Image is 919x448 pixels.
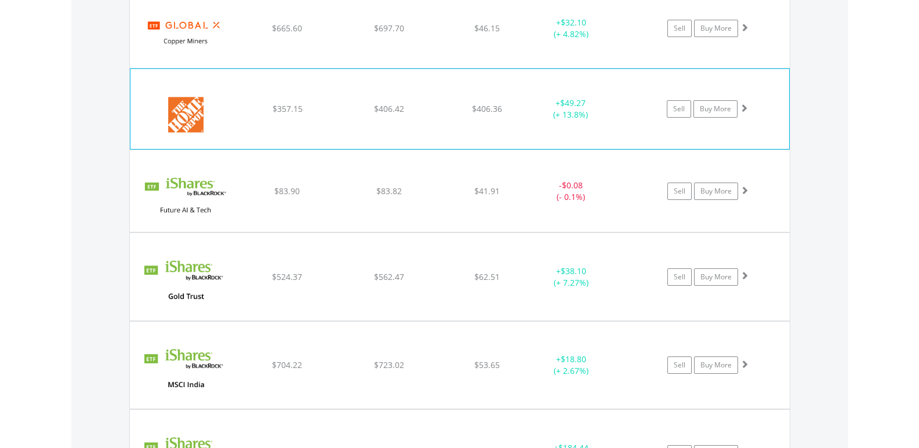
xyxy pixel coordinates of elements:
[527,97,614,121] div: + (+ 13.8%)
[561,17,586,28] span: $32.10
[694,20,738,37] a: Buy More
[561,265,586,276] span: $38.10
[528,180,615,203] div: - (- 0.1%)
[136,3,235,65] img: EQU.US.COPX.png
[272,271,302,282] span: $524.37
[272,23,302,34] span: $665.60
[474,23,500,34] span: $46.15
[667,356,692,374] a: Sell
[274,185,300,196] span: $83.90
[474,271,500,282] span: $62.51
[693,100,738,118] a: Buy More
[694,268,738,286] a: Buy More
[694,183,738,200] a: Buy More
[667,183,692,200] a: Sell
[472,103,502,114] span: $406.36
[136,247,235,317] img: EQU.US.IAU.png
[528,17,615,40] div: + (+ 4.82%)
[374,359,404,370] span: $723.02
[474,185,500,196] span: $41.91
[136,165,235,229] img: EQU.US.ARTY.png
[667,268,692,286] a: Sell
[560,97,586,108] span: $49.27
[374,23,404,34] span: $697.70
[374,271,404,282] span: $562.47
[694,356,738,374] a: Buy More
[272,359,302,370] span: $704.22
[474,359,500,370] span: $53.65
[561,354,586,365] span: $18.80
[667,20,692,37] a: Sell
[528,265,615,289] div: + (+ 7.27%)
[374,103,404,114] span: $406.42
[528,354,615,377] div: + (+ 2.67%)
[136,336,235,406] img: EQU.US.INDA.png
[136,83,236,146] img: EQU.US.HD.png
[667,100,691,118] a: Sell
[376,185,402,196] span: $83.82
[273,103,303,114] span: $357.15
[562,180,583,191] span: $0.08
